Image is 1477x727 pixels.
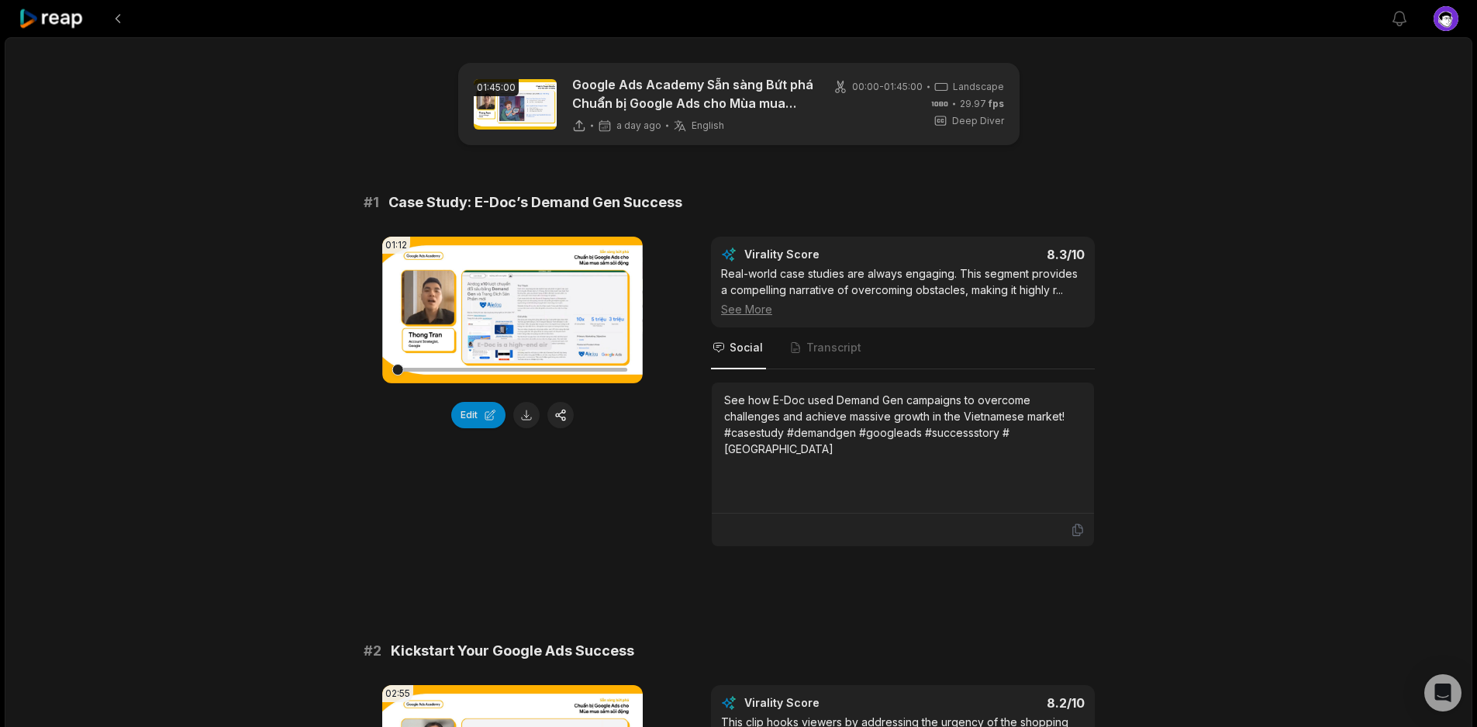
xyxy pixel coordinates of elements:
[474,79,519,96] div: 01:45:00
[744,695,911,711] div: Virality Score
[364,192,379,213] span: # 1
[744,247,911,262] div: Virality Score
[721,301,1085,317] div: See More
[724,392,1082,457] div: See how E-Doc used Demand Gen campaigns to overcome challenges and achieve massive growth in the ...
[919,247,1085,262] div: 8.3 /10
[852,80,923,94] span: 00:00 - 01:45:00
[692,119,724,132] span: English
[952,114,1004,128] span: Deep Diver
[382,237,643,383] video: Your browser does not support mp4 format.
[616,119,661,132] span: a day ago
[953,80,1004,94] span: Landscape
[919,695,1085,711] div: 8.2 /10
[730,340,763,355] span: Social
[364,640,381,662] span: # 2
[1424,674,1461,711] div: Open Intercom Messenger
[391,640,634,662] span: Kickstart Your Google Ads Success
[960,97,1004,111] span: 29.97
[451,402,506,428] button: Edit
[721,265,1085,317] div: Real-world case studies are always engaging. This segment provides a compelling narrative of over...
[388,192,682,213] span: Case Study: E-Doc’s Demand Gen Success
[989,98,1004,109] span: fps
[711,327,1095,369] nav: Tabs
[572,75,815,113] p: Google Ads Academy Sẵn sàng Bứt phá Chuẩn bị Google Ads cho Mùa mua [PERSON_NAME] sôi ...
[806,340,861,355] span: Transcript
